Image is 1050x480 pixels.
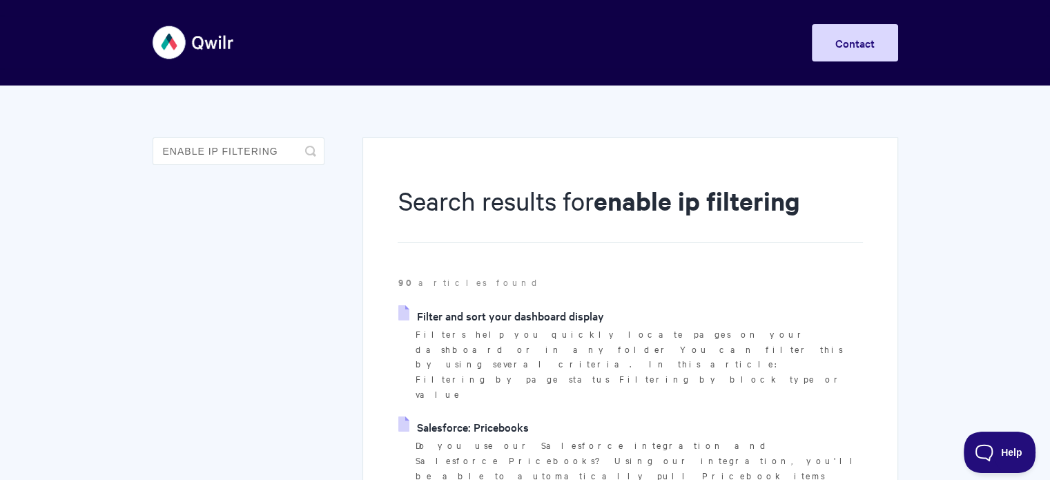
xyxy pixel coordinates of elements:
img: Qwilr Help Center [153,17,235,68]
a: Filter and sort your dashboard display [398,305,603,326]
a: Salesforce: Pricebooks [398,416,528,437]
iframe: Toggle Customer Support [964,432,1036,473]
strong: 90 [398,276,418,289]
input: Search [153,137,324,165]
p: Filters help you quickly locate pages on your dashboard or in any folder You can filter this by u... [415,327,862,402]
strong: enable ip filtering [593,184,799,218]
p: articles found [398,275,862,290]
h1: Search results for [398,183,862,243]
a: Contact [812,24,898,61]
